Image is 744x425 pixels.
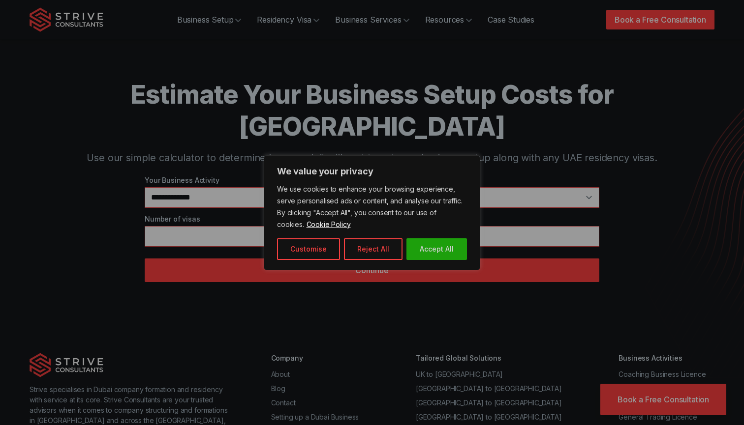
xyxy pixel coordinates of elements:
[406,238,467,260] button: Accept All
[277,183,467,230] p: We use cookies to enhance your browsing experience, serve personalised ads or content, and analys...
[344,238,403,260] button: Reject All
[277,238,340,260] button: Customise
[306,220,351,229] a: Cookie Policy
[277,166,467,177] p: We value your privacy
[264,155,480,270] div: We value your privacy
